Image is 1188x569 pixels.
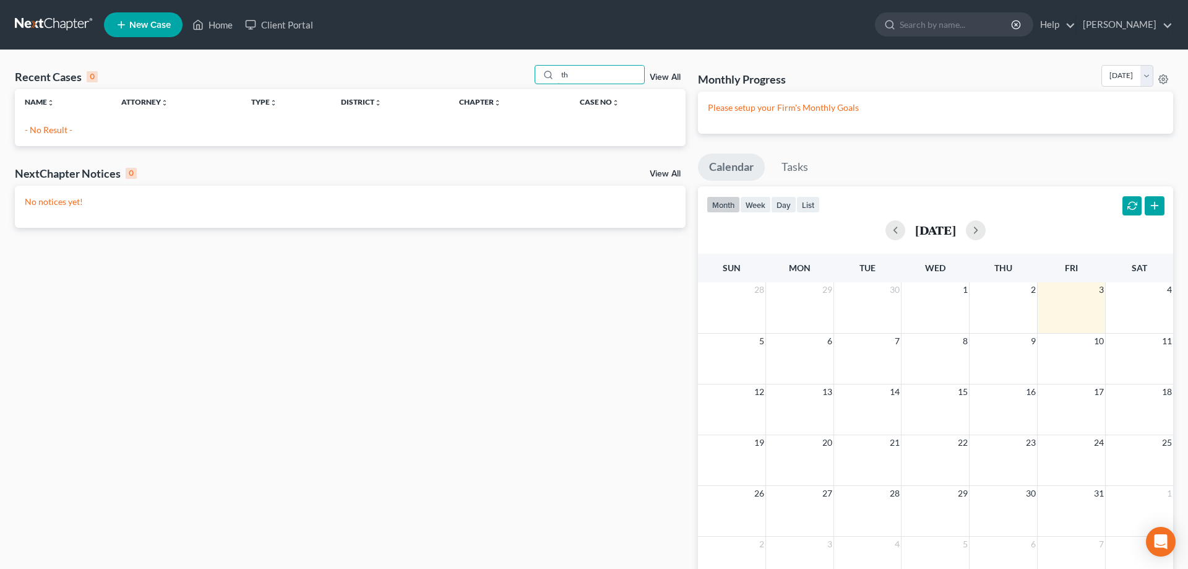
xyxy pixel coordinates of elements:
div: 0 [126,168,137,179]
a: [PERSON_NAME] [1077,14,1173,36]
div: NextChapter Notices [15,166,137,181]
span: 2 [1030,282,1037,297]
span: 7 [1098,537,1105,552]
button: month [707,196,740,213]
span: 16 [1025,384,1037,399]
span: 27 [821,486,833,501]
a: Tasks [770,154,819,181]
span: Thu [994,263,1012,273]
p: Please setup your Firm's Monthly Goals [708,102,1163,114]
span: 30 [889,282,901,297]
a: Calendar [698,154,765,181]
span: 23 [1025,435,1037,450]
span: 5 [758,334,765,349]
a: View All [650,170,681,178]
span: 1 [962,282,969,297]
div: Recent Cases [15,69,98,84]
span: 26 [753,486,765,501]
i: unfold_more [270,99,277,106]
a: Case Nounfold_more [580,97,619,106]
a: Districtunfold_more [341,97,382,106]
span: Wed [925,263,945,273]
input: Search by name... [900,13,1013,36]
a: Attorneyunfold_more [121,97,168,106]
span: 12 [753,384,765,399]
input: Search by name... [557,66,644,84]
span: 10 [1093,334,1105,349]
i: unfold_more [374,99,382,106]
button: week [740,196,771,213]
a: Typeunfold_more [251,97,277,106]
span: 3 [826,537,833,552]
p: No notices yet! [25,196,676,208]
span: 5 [962,537,969,552]
span: 1 [1166,486,1173,501]
a: Help [1034,14,1075,36]
button: day [771,196,796,213]
span: 22 [957,435,969,450]
a: Chapterunfold_more [459,97,501,106]
i: unfold_more [47,99,54,106]
span: 2 [758,537,765,552]
span: 6 [826,334,833,349]
a: View All [650,73,681,82]
span: 30 [1025,486,1037,501]
span: 7 [893,334,901,349]
span: Fri [1065,263,1078,273]
i: unfold_more [494,99,501,106]
span: Sun [723,263,741,273]
span: 19 [753,435,765,450]
div: Open Intercom Messenger [1146,527,1176,557]
p: - No Result - [25,124,676,136]
h3: Monthly Progress [698,72,786,87]
a: Nameunfold_more [25,97,54,106]
span: 24 [1093,435,1105,450]
i: unfold_more [161,99,168,106]
span: 20 [821,435,833,450]
span: 9 [1030,334,1037,349]
span: 29 [957,486,969,501]
span: 14 [889,384,901,399]
span: Mon [789,263,811,273]
span: 8 [962,334,969,349]
h2: [DATE] [915,224,956,237]
a: Home [186,14,239,36]
span: 11 [1161,334,1173,349]
span: Tue [859,263,876,273]
span: New Case [129,20,171,30]
span: Sat [1132,263,1147,273]
span: 17 [1093,384,1105,399]
span: 31 [1093,486,1105,501]
div: 0 [87,71,98,82]
span: 25 [1161,435,1173,450]
span: 3 [1098,282,1105,297]
span: 21 [889,435,901,450]
span: 28 [753,282,765,297]
span: 4 [893,537,901,552]
span: 4 [1166,282,1173,297]
button: list [796,196,820,213]
span: 15 [957,384,969,399]
i: unfold_more [612,99,619,106]
span: 29 [821,282,833,297]
span: 28 [889,486,901,501]
a: Client Portal [239,14,319,36]
span: 6 [1030,537,1037,552]
span: 13 [821,384,833,399]
span: 18 [1161,384,1173,399]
